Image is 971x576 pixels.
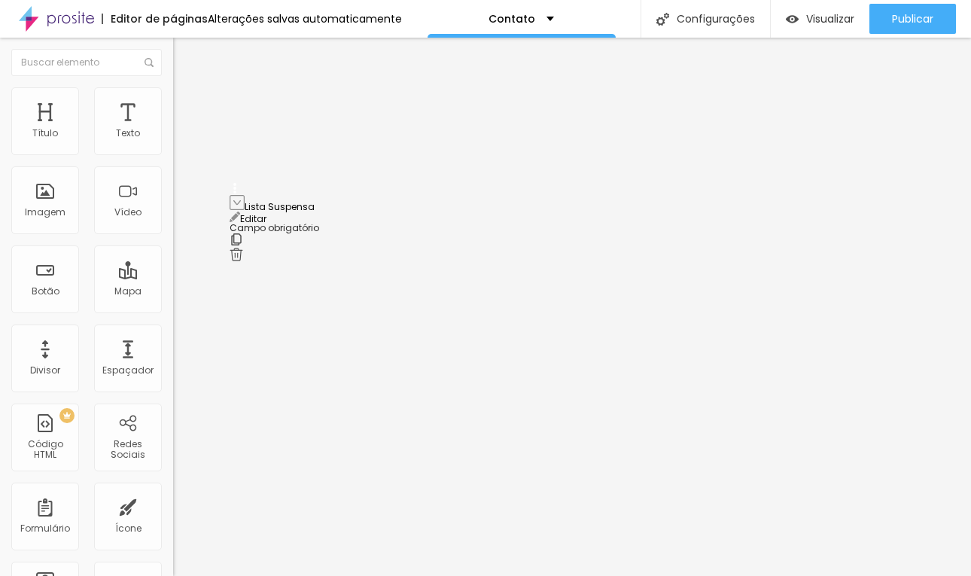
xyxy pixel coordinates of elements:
[30,365,60,376] div: Divisor
[32,128,58,139] div: Título
[102,14,208,24] div: Editor de páginas
[98,439,157,461] div: Redes Sociais
[15,439,75,461] div: Código HTML
[114,207,142,218] div: Vídeo
[102,365,154,376] div: Espaçador
[20,523,70,534] div: Formulário
[806,13,854,25] span: Visualizar
[145,58,154,67] img: Icone
[114,286,142,297] div: Mapa
[25,207,65,218] div: Imagem
[489,14,535,24] p: Contato
[173,38,971,576] iframe: Editor
[116,128,140,139] div: Texto
[208,14,402,24] div: Alterações salvas automaticamente
[869,4,956,34] button: Publicar
[115,523,142,534] div: Ícone
[11,49,162,76] input: Buscar elemento
[786,13,799,26] img: view-1.svg
[771,4,869,34] button: Visualizar
[32,286,59,297] div: Botão
[656,13,669,26] img: Icone
[892,13,933,25] span: Publicar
